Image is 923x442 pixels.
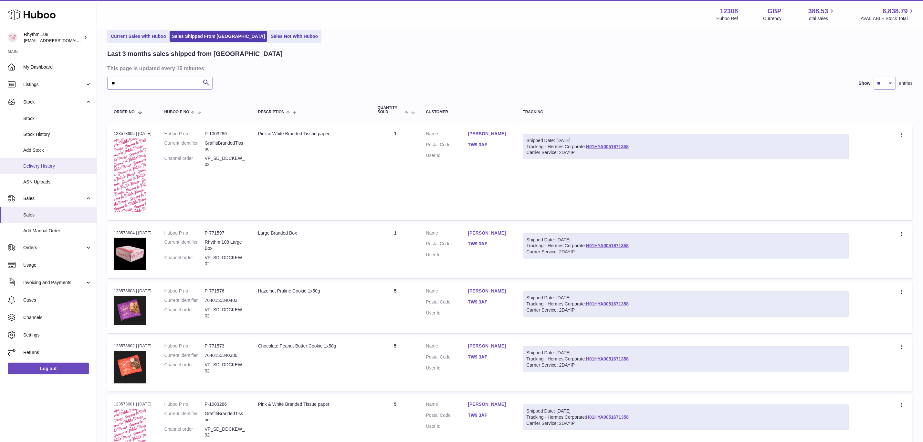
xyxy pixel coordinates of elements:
[23,245,85,251] span: Orders
[426,310,468,316] dt: User Id
[468,401,510,407] a: [PERSON_NAME]
[861,7,915,22] a: 6,838.79 AVAILABLE Stock Total
[205,155,245,168] dd: VP_SD_DDCKEW_02
[468,343,510,349] a: [PERSON_NAME]
[205,411,245,423] dd: GraffitiBrandedTissue
[763,16,782,22] div: Currency
[468,354,510,360] a: TW9 3AF
[114,131,152,137] div: 123573605 | [DATE]
[164,140,205,152] dt: Current identifier
[523,346,849,372] div: Tracking - Hermes Corporate:
[164,362,205,374] dt: Channel order
[23,315,92,321] span: Channels
[205,426,245,438] dd: VP_SD_DDCKEW_02
[586,301,629,306] a: H01HYA0051671358
[205,288,245,294] dd: P-771576
[527,420,845,426] div: Carrier Service: 2DAYIP
[527,237,845,243] div: Shipped Date: [DATE]
[586,414,629,420] a: H01HYA0051671358
[170,31,267,42] a: Sales Shipped From [GEOGRAPHIC_DATA]
[164,307,205,319] dt: Channel order
[258,401,365,407] div: Pink & White Branded Tissue paper
[426,252,468,258] dt: User Id
[164,352,205,359] dt: Current identifier
[24,38,95,43] span: [EMAIL_ADDRESS][DOMAIN_NAME]
[258,131,365,137] div: Pink & White Branded Tissue paper
[527,350,845,356] div: Shipped Date: [DATE]
[523,404,849,430] div: Tracking - Hermes Corporate:
[205,239,245,251] dd: Rhythm 108 Large Box
[468,412,510,418] a: TW9 3AF
[8,363,89,374] a: Log out
[205,362,245,374] dd: VP_SD_DDCKEW_02
[371,224,420,278] td: 1
[23,163,92,169] span: Delivery History
[8,33,17,42] img: orders@rhythm108.com
[258,110,285,114] span: Description
[586,144,629,149] a: H01HYA0051671358
[205,297,245,304] dd: 7640155340403
[23,82,85,88] span: Listings
[523,291,849,317] div: Tracking - Hermes Corporate:
[426,131,468,138] dt: Name
[807,7,835,22] a: 388.53 Total sales
[426,423,468,429] dt: User Id
[205,255,245,267] dd: VP_SD_DDCKEW_02
[883,7,908,16] span: 6,838.79
[23,228,92,234] span: Add Manual Order
[523,134,849,160] div: Tracking - Hermes Corporate:
[23,332,92,338] span: Settings
[527,149,845,156] div: Carrier Service: 2DAYIP
[23,64,92,70] span: My Dashboard
[468,142,510,148] a: TW9 3AF
[23,212,92,218] span: Sales
[717,16,738,22] div: Huboo Ref
[164,155,205,168] dt: Channel order
[899,80,913,86] span: entries
[114,288,152,294] div: 123573603 | [DATE]
[23,179,92,185] span: ASN Uploads
[523,233,849,259] div: Tracking - Hermes Corporate:
[807,16,835,22] span: Total sales
[258,288,365,294] div: Hazelnut Praline Cookie 1x50g
[114,343,152,349] div: 123573602 | [DATE]
[371,337,420,392] td: 5
[426,288,468,296] dt: Name
[24,31,82,44] div: Rhythm 108
[114,401,152,407] div: 123573601 | [DATE]
[586,356,629,361] a: H01HYA0051671358
[768,7,781,16] strong: GBP
[164,230,205,236] dt: Huboo P no
[205,401,245,407] dd: P-1003286
[23,349,92,356] span: Returns
[164,110,189,114] span: Huboo P no
[426,230,468,238] dt: Name
[371,124,420,220] td: 1
[720,7,738,16] strong: 12308
[164,426,205,438] dt: Channel order
[205,343,245,349] dd: P-771573
[23,280,85,286] span: Invoicing and Payments
[23,99,85,105] span: Stock
[205,140,245,152] dd: GraffitiBrandedTissue
[527,295,845,301] div: Shipped Date: [DATE]
[164,239,205,251] dt: Current identifier
[164,297,205,304] dt: Current identifier
[468,241,510,247] a: TW9 3AF
[426,401,468,409] dt: Name
[426,343,468,351] dt: Name
[426,152,468,159] dt: User Id
[107,50,283,58] h2: Last 3 months sales shipped from [GEOGRAPHIC_DATA]
[859,80,871,86] label: Show
[527,249,845,255] div: Carrier Service: 2DAYIP
[164,411,205,423] dt: Current identifier
[114,296,146,326] img: 123081684746041.JPG
[114,230,152,236] div: 123573604 | [DATE]
[164,288,205,294] dt: Huboo P no
[426,241,468,249] dt: Postal Code
[426,365,468,371] dt: User Id
[164,255,205,267] dt: Channel order
[426,142,468,149] dt: Postal Code
[114,351,146,383] img: 123081684746069.JPG
[426,354,468,362] dt: Postal Code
